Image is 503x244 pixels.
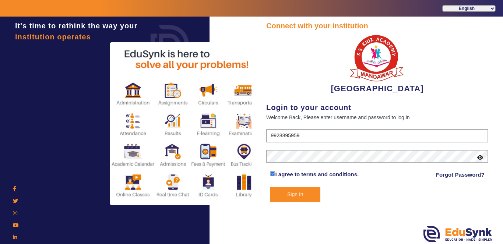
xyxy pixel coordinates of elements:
[266,20,488,31] div: Connect with your institution
[110,42,264,205] img: login2.png
[266,31,488,95] div: [GEOGRAPHIC_DATA]
[270,187,320,202] button: Sign In
[436,170,485,179] a: Forgot Password?
[15,22,137,30] span: It's time to rethink the way your
[266,113,488,122] div: Welcome Back, Please enter username and password to log in
[266,129,488,142] input: User Name
[15,33,91,41] span: institution operates
[266,102,488,113] div: Login to your account
[142,17,197,72] img: login.png
[349,31,405,82] img: b9104f0a-387a-4379-b368-ffa933cda262
[423,226,492,242] img: edusynk.png
[275,171,359,177] a: I agree to terms and conditions.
